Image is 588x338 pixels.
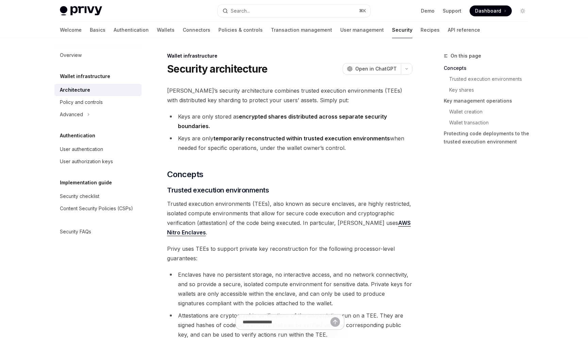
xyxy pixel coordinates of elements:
[60,6,102,16] img: light logo
[60,179,112,187] h5: Implementation guide
[54,143,142,155] a: User authentication
[90,22,105,38] a: Basics
[167,134,412,153] li: Keys are only when needed for specific operations, under the wallet owner’s control.
[359,8,366,14] span: ⌘ K
[448,22,480,38] a: API reference
[178,113,387,129] strong: encrypted shares distributed across separate security boundaries.
[167,244,412,263] span: Privy uses TEEs to support private key reconstruction for the following processor-level guarantees:
[444,128,534,147] a: Protecting code deployments to the trusted execution environment
[167,270,412,308] li: Enclaves have no persistent storage, no interactive access, and no network connectivity, and so p...
[54,202,142,215] a: Content Security Policies (CSPs)
[60,22,82,38] a: Welcome
[451,52,481,60] span: On this page
[60,86,90,94] div: Architecture
[60,228,91,236] div: Security FAQs
[167,169,203,180] span: Concepts
[60,98,103,106] div: Policy and controls
[114,22,149,38] a: Authentication
[167,63,267,75] h1: Security architecture
[183,22,210,38] a: Connectors
[218,22,263,38] a: Policies & controls
[340,22,384,38] a: User management
[231,7,250,15] div: Search...
[167,199,412,237] span: Trusted execution environments (TEEs), also known as secure enclaves, are highly restricted, isol...
[60,192,99,200] div: Security checklist
[271,22,332,38] a: Transaction management
[355,65,397,72] span: Open in ChatGPT
[60,145,103,153] div: User authentication
[444,95,534,106] a: Key management operations
[330,317,340,327] button: Send message
[218,5,370,17] button: Search...⌘K
[167,112,412,131] li: Keys are only stored as
[470,5,512,16] a: Dashboard
[157,22,175,38] a: Wallets
[517,5,528,16] button: Toggle dark mode
[60,110,83,119] div: Advanced
[54,226,142,238] a: Security FAQs
[54,155,142,168] a: User authorization keys
[343,63,401,75] button: Open in ChatGPT
[421,22,440,38] a: Recipes
[449,74,534,84] a: Trusted execution environments
[167,52,412,59] div: Wallet infrastructure
[392,22,412,38] a: Security
[213,135,390,142] strong: temporarily reconstructed within trusted execution environments
[449,106,534,117] a: Wallet creation
[167,185,269,195] span: Trusted execution environments
[449,117,534,128] a: Wallet transaction
[444,63,534,74] a: Concepts
[54,190,142,202] a: Security checklist
[60,51,82,59] div: Overview
[54,49,142,61] a: Overview
[54,96,142,108] a: Policy and controls
[443,7,461,14] a: Support
[449,84,534,95] a: Key shares
[167,86,412,105] span: [PERSON_NAME]’s security architecture combines trusted execution environments (TEEs) with distrib...
[54,84,142,96] a: Architecture
[60,157,113,166] div: User authorization keys
[60,132,95,140] h5: Authentication
[60,204,133,213] div: Content Security Policies (CSPs)
[475,7,501,14] span: Dashboard
[421,7,435,14] a: Demo
[60,72,110,80] h5: Wallet infrastructure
